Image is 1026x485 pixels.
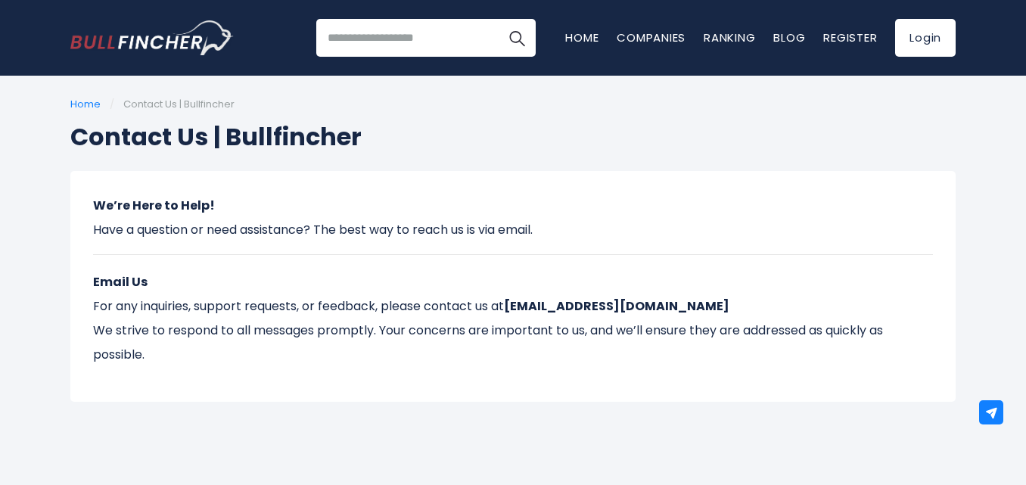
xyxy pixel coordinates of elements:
strong: We’re Here to Help! [93,197,215,214]
a: Home [565,30,598,45]
ul: / [70,98,956,111]
a: Ranking [704,30,755,45]
a: Login [895,19,956,57]
button: Search [498,19,536,57]
a: Companies [617,30,686,45]
span: Contact Us | Bullfincher [123,97,235,111]
p: Have a question or need assistance? The best way to reach us is via email. [93,194,933,242]
strong: Email Us [93,273,148,291]
a: Register [823,30,877,45]
p: For any inquiries, support requests, or feedback, please contact us at We strive to respond to al... [93,270,933,367]
a: Home [70,97,101,111]
a: Blog [773,30,805,45]
h1: Contact Us | Bullfincher [70,119,956,155]
strong: [EMAIL_ADDRESS][DOMAIN_NAME] [504,297,729,315]
img: Bullfincher logo [70,20,234,55]
a: Go to homepage [70,20,233,55]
